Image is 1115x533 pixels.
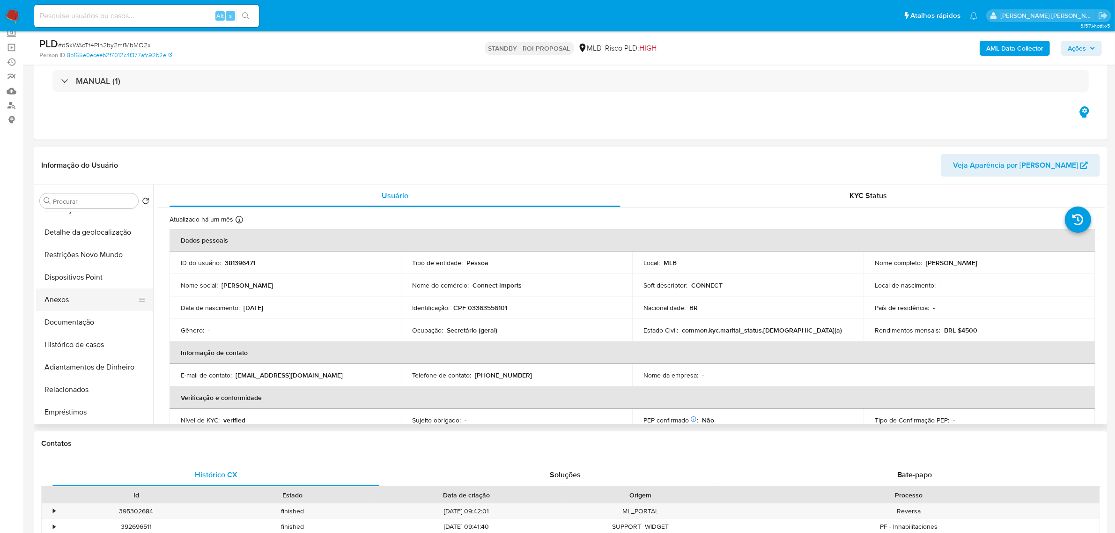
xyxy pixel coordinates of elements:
[412,326,443,334] p: Ocupação :
[36,221,153,244] button: Detalhe da geolocalização
[466,259,488,267] p: Pessoa
[236,371,343,379] p: [EMAIL_ADDRESS][DOMAIN_NAME]
[702,416,714,424] p: Não
[725,490,1093,500] div: Processo
[377,490,556,500] div: Data de criação
[875,326,940,334] p: Rendimentos mensais :
[1001,11,1095,20] p: emerson.gomes@mercadopago.com.br
[485,42,574,55] p: STANDBY - ROI PROPOSAL
[36,311,153,333] button: Documentação
[382,190,408,201] span: Usuário
[986,41,1043,56] b: AML Data Collector
[897,469,932,480] span: Bate-papo
[36,266,153,289] button: Dispositivos Point
[44,197,51,205] button: Procurar
[910,11,960,21] span: Atalhos rápidos
[939,281,941,289] p: -
[447,326,497,334] p: Secretário (geral)
[41,161,118,170] h1: Informação do Usuário
[36,289,146,311] button: Anexos
[36,356,153,378] button: Adiantamentos de Dinheiro
[970,12,978,20] a: Notificações
[181,259,221,267] p: ID do usuário :
[221,490,363,500] div: Estado
[65,490,207,500] div: Id
[244,304,263,312] p: [DATE]
[34,10,259,22] input: Pesquise usuários ou casos...
[41,439,1100,448] h1: Contatos
[718,503,1100,519] div: Reversa
[181,304,240,312] p: Data de nascimento :
[142,197,149,207] button: Retornar ao pedido padrão
[170,229,1095,252] th: Dados pessoais
[1080,22,1110,30] span: 3.157.1-hotfix-5
[170,215,233,224] p: Atualizado há um mês
[944,326,977,334] p: BRL $4500
[53,507,55,516] div: •
[643,416,698,424] p: PEP confirmado :
[36,244,153,266] button: Restrições Novo Mundo
[412,281,469,289] p: Nome do comércio :
[58,40,151,50] span: # dSxWAcTt4Pln2by2mfMbMQ2x
[412,304,450,312] p: Identificação :
[52,70,1089,92] div: MANUAL (1)
[76,76,120,86] h3: MANUAL (1)
[953,416,955,424] p: -
[170,386,1095,409] th: Verificação e conformidade
[195,469,237,480] span: Histórico CX
[223,416,245,424] p: verified
[1068,41,1086,56] span: Ações
[643,281,687,289] p: Soft descriptor :
[980,41,1050,56] button: AML Data Collector
[875,259,922,267] p: Nome completo :
[643,259,660,267] p: Local :
[208,326,210,334] p: -
[875,304,929,312] p: País de residência :
[465,416,466,424] p: -
[412,259,463,267] p: Tipo de entidade :
[36,378,153,401] button: Relacionados
[850,190,887,201] span: KYC Status
[689,304,698,312] p: BR
[412,416,461,424] p: Sujeito obrigado :
[214,503,370,519] div: finished
[225,259,255,267] p: 381396471
[578,43,602,53] div: MLB
[926,259,977,267] p: [PERSON_NAME]
[643,304,686,312] p: Nacionalidade :
[682,326,842,334] p: common.kyc.marital_status.[DEMOGRAPHIC_DATA](a)
[181,371,232,379] p: E-mail de contato :
[39,36,58,51] b: PLD
[643,371,698,379] p: Nome da empresa :
[702,371,704,379] p: -
[875,416,949,424] p: Tipo de Confirmação PEP :
[412,371,471,379] p: Telefone de contato :
[562,503,718,519] div: ML_PORTAL
[39,51,65,59] b: Person ID
[933,304,935,312] p: -
[67,51,172,59] a: 8b165e0eceeb2f7012c4f377afc92b2e
[605,43,657,53] span: Risco PLD:
[475,371,532,379] p: [PHONE_NUMBER]
[953,154,1078,177] span: Veja Aparência por [PERSON_NAME]
[691,281,723,289] p: CONNECT
[216,11,224,20] span: Alt
[941,154,1100,177] button: Veja Aparência por [PERSON_NAME]
[181,281,218,289] p: Nome social :
[53,522,55,531] div: •
[36,401,153,423] button: Empréstimos
[181,326,204,334] p: Gênero :
[236,9,255,22] button: search-icon
[640,43,657,53] span: HIGH
[370,503,562,519] div: [DATE] 09:42:01
[229,11,232,20] span: s
[569,490,712,500] div: Origem
[53,197,134,206] input: Procurar
[875,281,936,289] p: Local de nascimento :
[550,469,581,480] span: Soluções
[473,281,522,289] p: Connect Imports
[664,259,677,267] p: MLB
[170,341,1095,364] th: Informação de contato
[643,326,678,334] p: Estado Civil :
[36,333,153,356] button: Histórico de casos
